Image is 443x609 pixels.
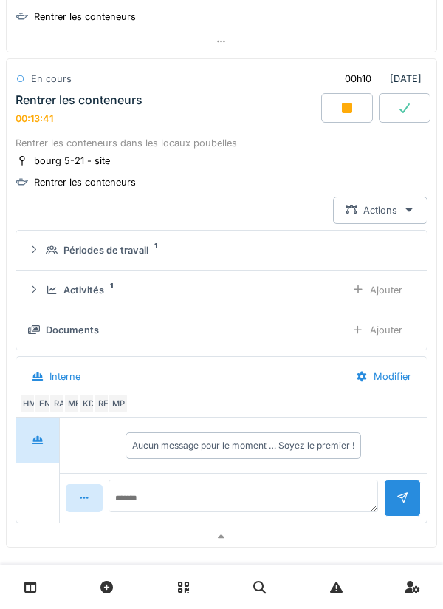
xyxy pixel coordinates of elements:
[332,65,427,92] div: [DATE]
[93,393,114,414] div: RE
[78,393,99,414] div: KD
[22,316,421,344] summary: DocumentsAjouter
[16,93,142,107] div: Rentrer les conteneurs
[132,439,354,452] div: Aucun message pour le moment … Soyez le premier !
[63,393,84,414] div: ME
[63,283,104,297] div: Activités
[22,276,421,304] summary: Activités1Ajouter
[340,316,415,344] div: Ajouter
[34,154,110,168] div: bourg 5-21 - site
[16,113,53,124] div: 00:13:41
[19,393,40,414] div: HM
[49,393,69,414] div: RA
[31,72,72,86] div: En cours
[49,370,80,384] div: Interne
[34,10,136,24] div: Rentrer les conteneurs
[46,323,99,337] div: Documents
[16,136,427,150] div: Rentrer les conteneurs dans les locaux poubelles
[340,276,415,304] div: Ajouter
[343,363,424,390] div: Modifier
[108,393,128,414] div: MP
[34,393,55,414] div: EN
[333,197,427,224] div: Actions
[63,243,148,257] div: Périodes de travail
[22,237,421,264] summary: Périodes de travail1
[345,72,371,86] div: 00h10
[34,175,136,189] div: Rentrer les conteneurs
